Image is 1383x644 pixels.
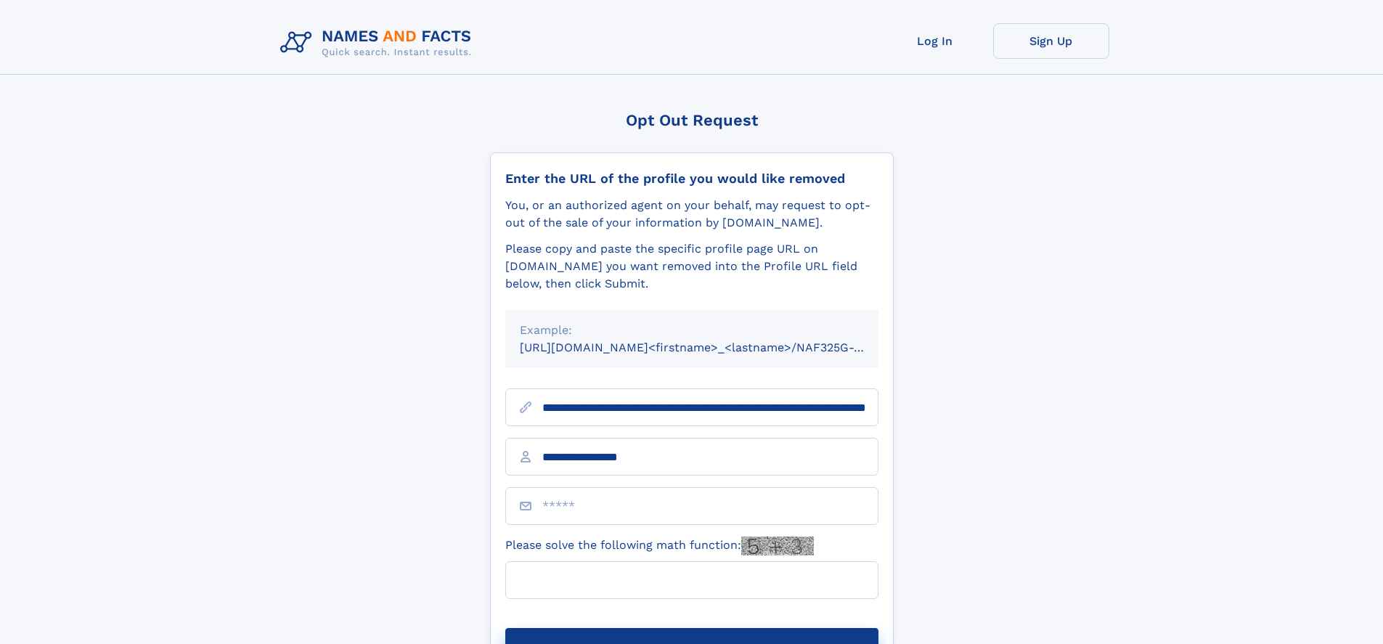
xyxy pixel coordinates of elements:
[505,171,878,187] div: Enter the URL of the profile you would like removed
[274,23,484,62] img: Logo Names and Facts
[505,537,814,555] label: Please solve the following math function:
[490,111,894,129] div: Opt Out Request
[505,197,878,232] div: You, or an authorized agent on your behalf, may request to opt-out of the sale of your informatio...
[520,322,864,339] div: Example:
[505,240,878,293] div: Please copy and paste the specific profile page URL on [DOMAIN_NAME] you want removed into the Pr...
[520,341,906,354] small: [URL][DOMAIN_NAME]<firstname>_<lastname>/NAF325G-xxxxxxxx
[993,23,1109,59] a: Sign Up
[877,23,993,59] a: Log In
